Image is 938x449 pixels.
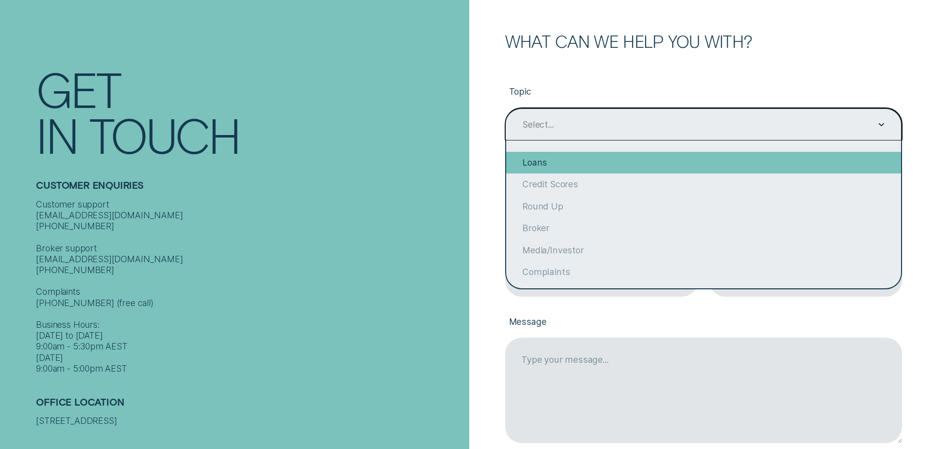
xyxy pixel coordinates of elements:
div: Customer support [EMAIL_ADDRESS][DOMAIN_NAME] [PHONE_NUMBER] Broker support [EMAIL_ADDRESS][DOMAI... [36,199,463,375]
h2: What can we help you with? [505,33,902,49]
h2: Office Location [36,396,463,416]
div: Media/Investor [506,239,901,261]
div: Loans [506,152,901,173]
h2: Customer Enquiries [36,179,463,199]
div: Round Up [506,196,901,217]
div: Broker [506,217,901,239]
label: Message [505,308,902,338]
label: Topic [505,77,902,107]
div: Credit Scores [506,173,901,195]
h1: Get In Touch [36,66,463,157]
div: Get [36,66,120,111]
div: Select... [522,119,553,130]
div: General [506,283,901,305]
div: In [36,111,77,157]
div: Touch [89,111,240,157]
div: [STREET_ADDRESS] [36,415,463,426]
div: Complaints [506,261,901,283]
